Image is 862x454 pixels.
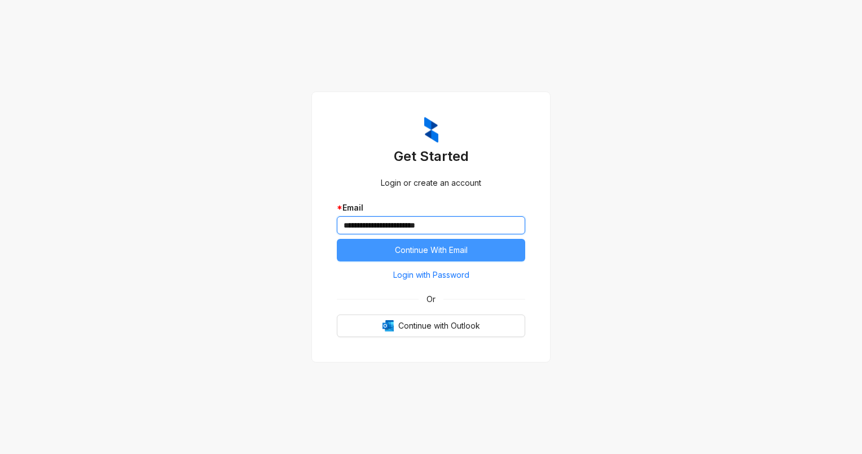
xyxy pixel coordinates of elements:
div: Email [337,202,525,214]
span: Or [419,293,443,305]
img: ZumaIcon [424,117,438,143]
h3: Get Started [337,147,525,165]
button: Continue With Email [337,239,525,261]
span: Continue With Email [395,244,468,256]
span: Login with Password [393,269,469,281]
span: Continue with Outlook [398,320,480,332]
img: Outlook [382,320,394,331]
div: Login or create an account [337,177,525,189]
button: OutlookContinue with Outlook [337,315,525,337]
button: Login with Password [337,266,525,284]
